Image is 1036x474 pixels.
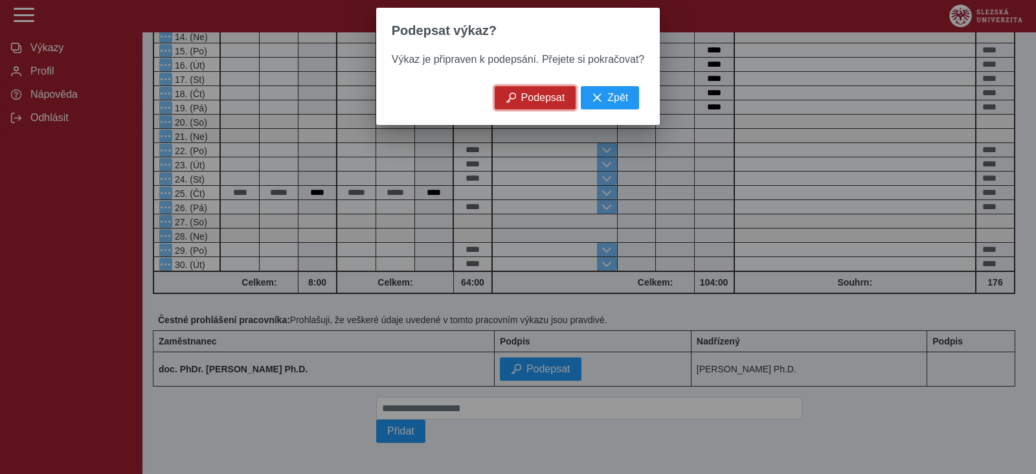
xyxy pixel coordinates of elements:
[392,23,497,38] span: Podepsat výkaz?
[607,92,628,104] span: Zpět
[521,92,565,104] span: Podepsat
[392,54,644,65] span: Výkaz je připraven k podepsání. Přejete si pokračovat?
[495,86,576,109] button: Podepsat
[581,86,639,109] button: Zpět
